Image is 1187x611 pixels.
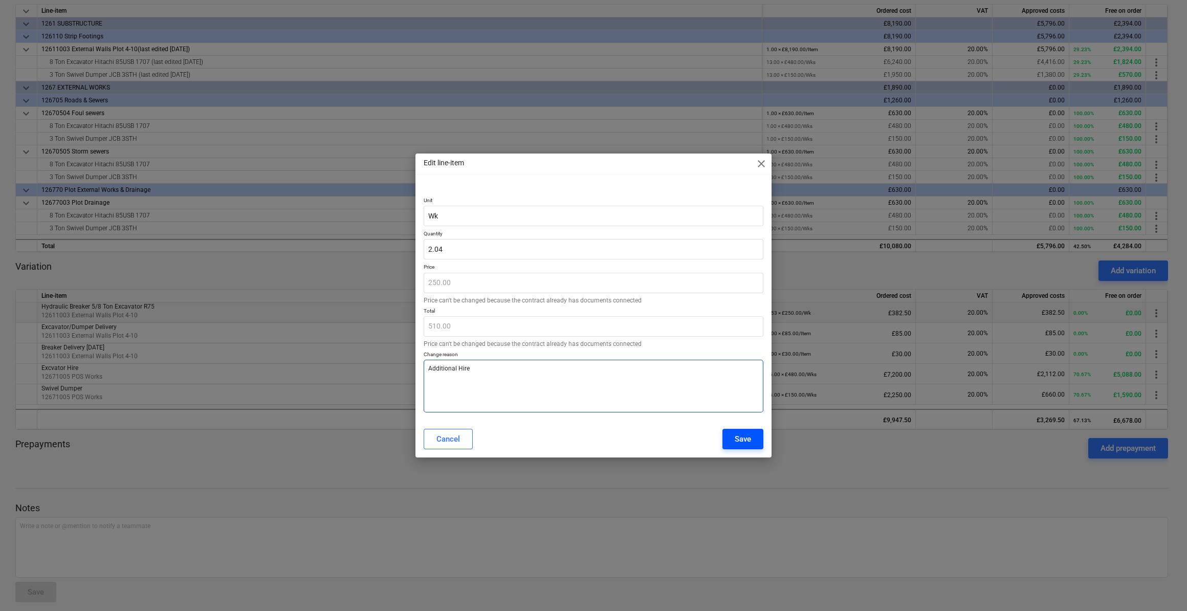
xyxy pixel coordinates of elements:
div: Save [735,432,751,446]
input: Quantity [424,239,763,259]
span: close [755,158,767,170]
input: Total [424,316,763,337]
p: Price can't be changed because the contract already has documents connected [424,297,763,303]
p: Change reason [424,351,763,360]
div: Cancel [436,432,460,446]
p: Quantity [424,230,763,239]
input: Unit [424,206,763,226]
input: Price [424,273,763,293]
iframe: Chat Widget [1136,562,1187,611]
p: Unit [424,197,763,206]
button: Cancel [424,429,473,449]
textarea: Additional Hire [424,360,763,412]
p: Price can't be changed because the contract already has documents connected [424,341,763,347]
p: Edit line-item [424,158,464,168]
p: Price [424,264,763,272]
button: Save [722,429,763,449]
p: Total [424,308,763,316]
